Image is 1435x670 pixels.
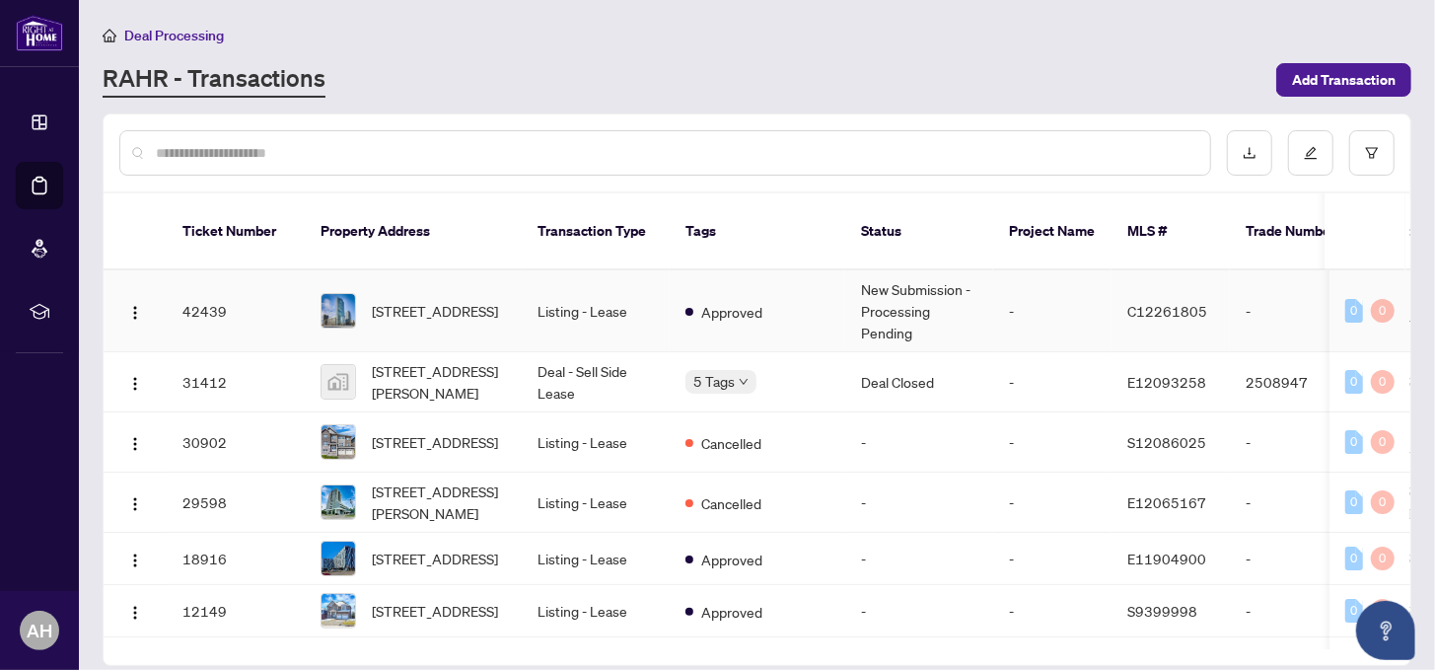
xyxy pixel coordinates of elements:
td: - [845,473,993,533]
span: Cancelled [701,432,761,454]
td: - [993,533,1112,585]
span: [STREET_ADDRESS] [372,548,498,569]
span: 5 Tags [693,370,735,393]
img: Logo [127,436,143,452]
th: Status [845,193,993,270]
span: Add Transaction [1292,64,1396,96]
span: edit [1304,146,1318,160]
button: filter [1349,130,1395,176]
td: Listing - Lease [522,533,670,585]
div: 0 [1371,547,1395,570]
img: thumbnail-img [322,294,355,328]
img: Logo [127,496,143,512]
span: E12093258 [1127,373,1206,391]
img: thumbnail-img [322,365,355,399]
span: E11904900 [1127,550,1206,567]
td: - [1230,270,1368,352]
button: Logo [119,486,151,518]
div: 0 [1371,490,1395,514]
a: RAHR - Transactions [103,62,325,98]
div: 0 [1345,299,1363,323]
span: [STREET_ADDRESS] [372,431,498,453]
th: Tags [670,193,845,270]
div: 0 [1345,430,1363,454]
div: 0 [1371,430,1395,454]
th: Property Address [305,193,522,270]
div: 0 [1371,599,1395,623]
span: download [1243,146,1256,160]
th: Project Name [993,193,1112,270]
td: - [993,412,1112,473]
span: [STREET_ADDRESS] [372,600,498,622]
img: logo [16,15,63,51]
img: Logo [127,605,143,621]
img: Logo [127,305,143,321]
span: E12065167 [1127,493,1206,511]
span: S9399998 [1127,602,1197,620]
button: Logo [119,426,151,458]
td: - [993,270,1112,352]
div: 0 [1345,547,1363,570]
td: 42439 [167,270,305,352]
td: - [1230,585,1368,637]
img: thumbnail-img [322,485,355,519]
td: New Submission - Processing Pending [845,270,993,352]
td: - [993,473,1112,533]
img: thumbnail-img [322,425,355,459]
td: 2508947 [1230,352,1368,412]
span: [STREET_ADDRESS][PERSON_NAME] [372,360,506,404]
td: Listing - Lease [522,412,670,473]
td: - [1230,473,1368,533]
td: 18916 [167,533,305,585]
img: thumbnail-img [322,594,355,628]
span: down [739,377,749,387]
td: Deal Closed [845,352,993,412]
td: Listing - Lease [522,270,670,352]
img: thumbnail-img [322,542,355,575]
img: Logo [127,553,143,568]
td: 29598 [167,473,305,533]
button: Logo [119,366,151,398]
td: - [1230,533,1368,585]
span: filter [1365,146,1379,160]
th: Trade Number [1230,193,1368,270]
button: Logo [119,543,151,574]
th: Ticket Number [167,193,305,270]
td: 12149 [167,585,305,637]
span: [STREET_ADDRESS][PERSON_NAME] [372,481,506,524]
img: Logo [127,376,143,392]
div: 0 [1371,370,1395,394]
button: Add Transaction [1276,63,1411,97]
td: Listing - Lease [522,585,670,637]
div: 0 [1345,490,1363,514]
span: Approved [701,549,762,570]
span: C12261805 [1127,302,1207,320]
th: Transaction Type [522,193,670,270]
span: Cancelled [701,492,761,514]
span: Deal Processing [124,27,224,44]
td: - [993,585,1112,637]
div: 0 [1345,599,1363,623]
th: MLS # [1112,193,1230,270]
button: Logo [119,295,151,327]
td: 31412 [167,352,305,412]
button: Open asap [1356,601,1415,660]
span: home [103,29,116,42]
span: Approved [701,601,762,623]
td: - [993,352,1112,412]
td: - [1230,412,1368,473]
span: S12086025 [1127,433,1206,451]
button: edit [1288,130,1333,176]
td: - [845,585,993,637]
div: 0 [1371,299,1395,323]
span: [STREET_ADDRESS] [372,300,498,322]
td: Listing - Lease [522,473,670,533]
button: download [1227,130,1272,176]
td: 30902 [167,412,305,473]
span: Approved [701,301,762,323]
td: - [845,412,993,473]
span: AH [27,617,52,644]
td: - [845,533,993,585]
td: Deal - Sell Side Lease [522,352,670,412]
div: 0 [1345,370,1363,394]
